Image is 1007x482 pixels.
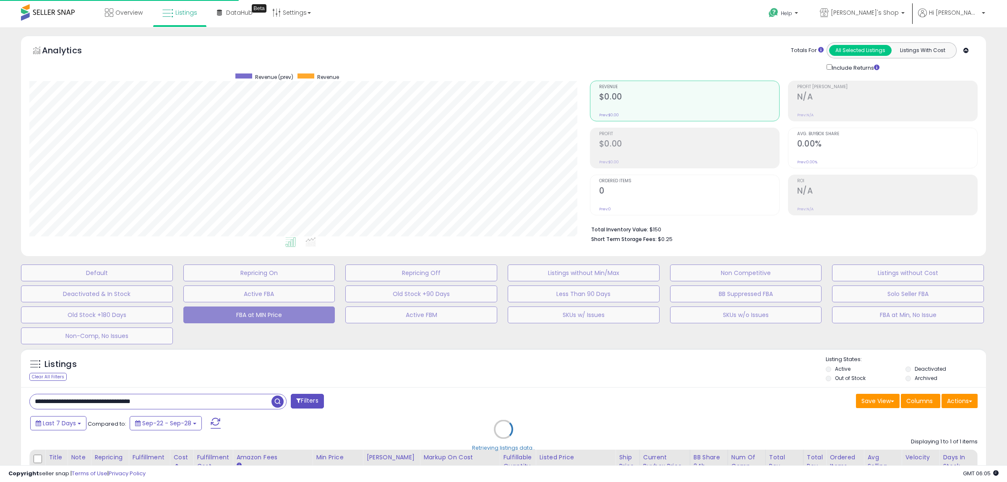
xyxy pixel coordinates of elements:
[508,265,660,281] button: Listings without Min/Max
[599,179,779,183] span: Ordered Items
[599,132,779,136] span: Profit
[762,1,806,27] a: Help
[670,286,822,302] button: BB Suppressed FBA
[591,236,657,243] b: Short Term Storage Fees:
[670,306,822,323] button: SKUs w/o Issues
[21,265,173,281] button: Default
[591,224,971,234] li: $150
[599,113,619,118] small: Prev: $0.00
[183,265,335,281] button: Repricing On
[797,207,814,212] small: Prev: N/A
[8,469,39,477] strong: Copyright
[797,160,817,165] small: Prev: 0.00%
[791,47,824,55] div: Totals For
[175,8,197,17] span: Listings
[255,73,293,81] span: Revenue (prev)
[599,186,779,197] h2: 0
[832,306,984,323] button: FBA at Min, No Issue
[891,45,954,56] button: Listings With Cost
[670,265,822,281] button: Non Competitive
[781,10,792,17] span: Help
[345,306,497,323] button: Active FBM
[8,470,146,478] div: seller snap | |
[226,8,253,17] span: DataHub
[317,73,339,81] span: Revenue
[918,8,985,27] a: Hi [PERSON_NAME]
[768,8,779,18] i: Get Help
[797,92,977,103] h2: N/A
[183,286,335,302] button: Active FBA
[658,235,673,243] span: $0.25
[797,132,977,136] span: Avg. Buybox Share
[599,85,779,89] span: Revenue
[508,286,660,302] button: Less Than 90 Days
[797,186,977,197] h2: N/A
[797,113,814,118] small: Prev: N/A
[21,286,173,302] button: Deactivated & In Stock
[797,139,977,150] h2: 0.00%
[345,265,497,281] button: Repricing Off
[21,327,173,344] button: Non-Comp, No Issues
[831,8,899,17] span: [PERSON_NAME]'s Shop
[183,306,335,323] button: FBA at MIN Price
[599,207,611,212] small: Prev: 0
[832,286,984,302] button: Solo Seller FBA
[508,306,660,323] button: SKUs w/ Issues
[929,8,979,17] span: Hi [PERSON_NAME]
[252,4,266,13] div: Tooltip anchor
[599,139,779,150] h2: $0.00
[599,92,779,103] h2: $0.00
[832,265,984,281] button: Listings without Cost
[820,63,890,72] div: Include Returns
[115,8,143,17] span: Overview
[42,45,98,58] h5: Analytics
[591,226,648,233] b: Total Inventory Value:
[472,444,535,451] div: Retrieving listings data..
[797,179,977,183] span: ROI
[21,306,173,323] button: Old Stock +180 Days
[345,286,497,302] button: Old Stock +90 Days
[599,160,619,165] small: Prev: $0.00
[797,85,977,89] span: Profit [PERSON_NAME]
[829,45,892,56] button: All Selected Listings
